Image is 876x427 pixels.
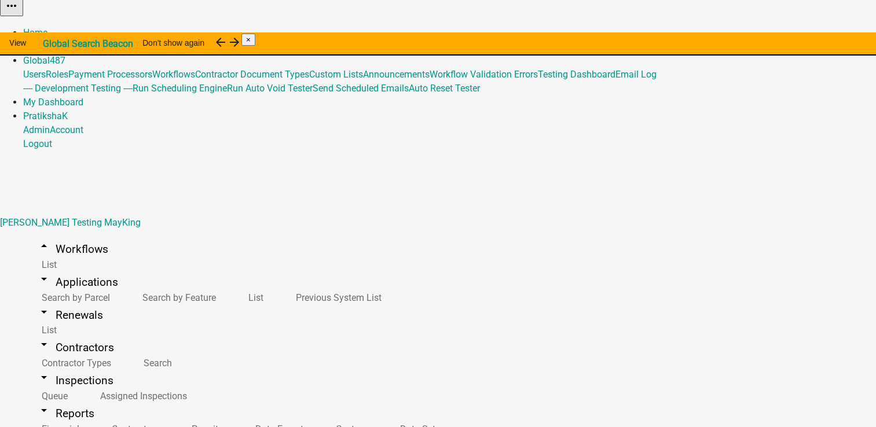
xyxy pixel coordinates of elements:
a: Home [23,27,47,38]
span: × [246,35,251,44]
a: Workflows [152,69,195,80]
a: Search by Feature [124,285,230,310]
a: Previous System List [277,285,395,310]
i: arrow_back [214,35,228,49]
a: My Dashboard [23,97,83,108]
div: PratikshaK [23,123,876,151]
a: Account [50,124,83,135]
button: Don't show again [133,32,214,53]
a: List [230,285,277,310]
a: PratikshaK [23,111,68,122]
a: Global487 [23,55,65,66]
a: Send Scheduled Emails [313,83,409,94]
a: List [23,252,71,277]
a: Email Log [615,69,657,80]
a: arrow_drop_downApplications [23,268,132,296]
i: arrow_drop_up [37,239,51,253]
a: Auto Reset Tester [409,83,480,94]
a: Contractor Types [23,351,125,376]
a: Contractor Document Types [195,69,309,80]
i: arrow_drop_down [37,272,51,286]
i: arrow_drop_down [37,305,51,319]
a: Users [23,69,46,80]
a: arrow_drop_downInspections [23,367,127,394]
a: Workflow Validation Errors [430,69,538,80]
i: arrow_drop_down [37,370,51,384]
button: Close [241,34,255,46]
a: ---- Development Testing ---- [23,83,133,94]
a: Testing Dashboard [538,69,615,80]
i: arrow_forward [228,35,241,49]
a: Announcements [363,69,430,80]
a: Queue [23,384,82,408]
a: Custom Lists [309,69,363,80]
i: arrow_drop_down [37,403,51,417]
a: Payment Processors [68,69,152,80]
a: arrow_drop_downRenewals [23,301,117,329]
a: arrow_drop_downReports [23,400,108,427]
a: List [23,318,71,343]
a: Logout [23,138,52,149]
a: Admin [23,124,50,135]
a: arrow_drop_downContractors [23,334,128,361]
i: arrow_drop_down [37,337,51,351]
a: Roles [46,69,68,80]
a: Search by Parcel [23,285,124,310]
a: Search [125,351,186,376]
a: Run Scheduling Engine [133,83,227,94]
a: Assigned Inspections [82,384,201,408]
a: arrow_drop_upWorkflows [23,235,122,263]
span: 487 [50,55,65,66]
strong: Global Search Beacon [43,38,133,49]
a: Run Auto Void Tester [227,83,313,94]
div: Global487 [23,68,876,95]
